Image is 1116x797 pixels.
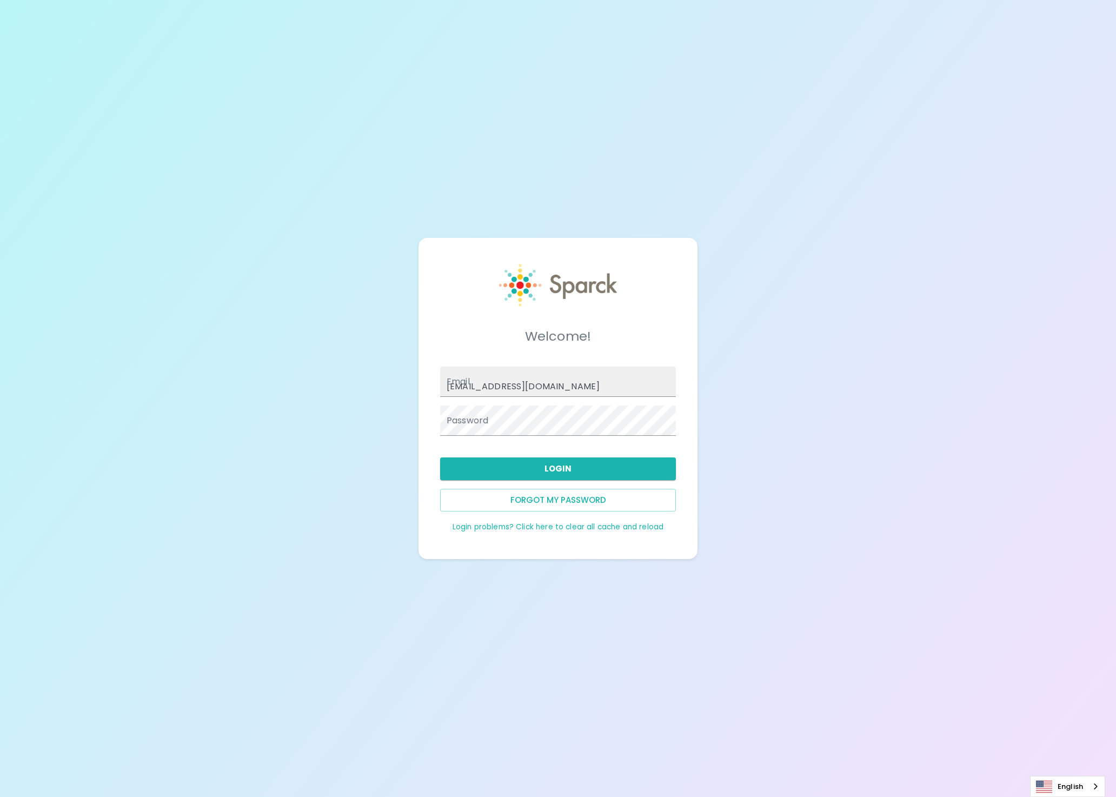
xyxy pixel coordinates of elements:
[440,457,676,480] button: Login
[1031,776,1105,796] a: English
[499,264,617,307] img: Sparck logo
[453,522,663,532] a: Login problems? Click here to clear all cache and reload
[440,489,676,512] button: Forgot my password
[1030,776,1105,797] div: Language
[1030,776,1105,797] aside: Language selected: English
[440,328,676,345] h5: Welcome!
